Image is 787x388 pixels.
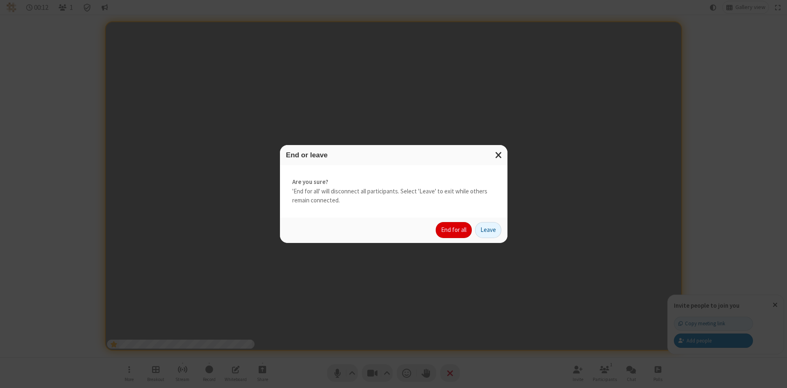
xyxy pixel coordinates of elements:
[475,222,501,238] button: Leave
[490,145,507,165] button: Close modal
[436,222,472,238] button: End for all
[280,165,507,218] div: 'End for all' will disconnect all participants. Select 'Leave' to exit while others remain connec...
[286,151,501,159] h3: End or leave
[292,177,495,187] strong: Are you sure?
